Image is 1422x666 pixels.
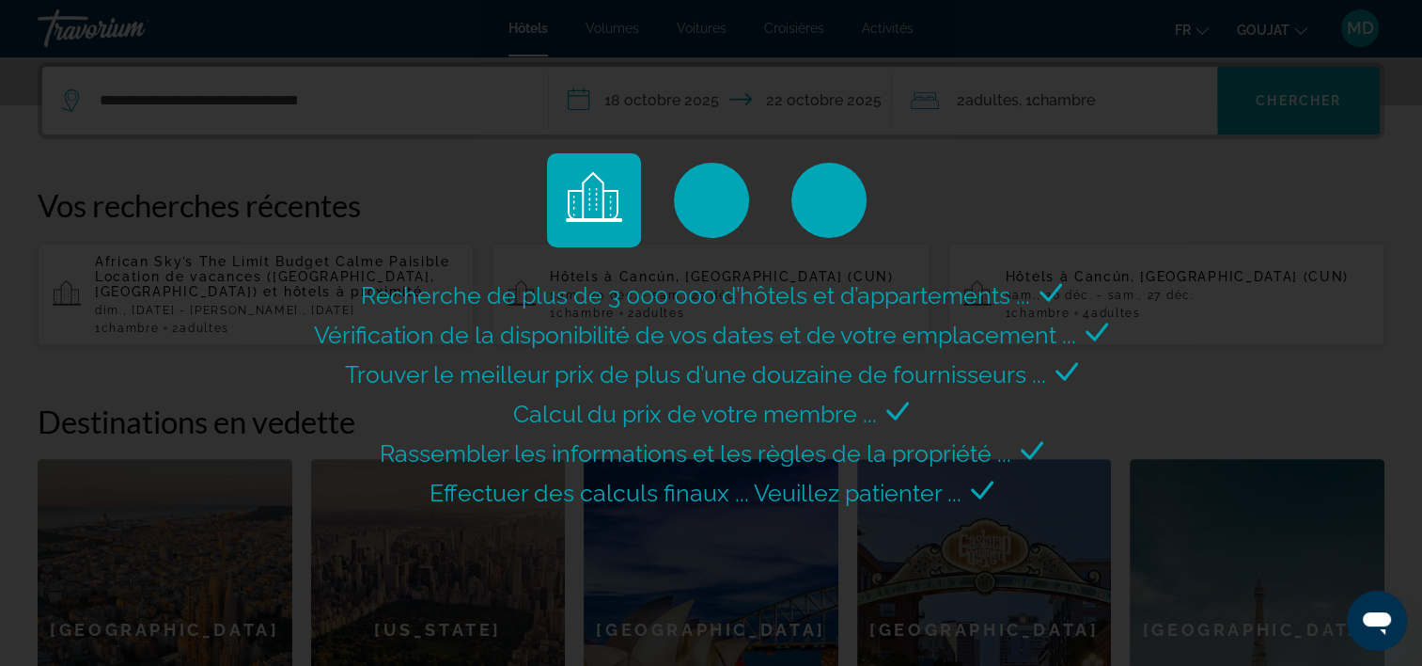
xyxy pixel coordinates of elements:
span: Effectuer des calculs finaux ... Veuillez patienter ... [430,479,961,507]
span: Recherche de plus de 3 000 000 d’hôtels et d’appartements ... [361,281,1030,309]
span: Vérification de la disponibilité de vos dates et de votre emplacement ... [314,321,1076,349]
span: Rassembler les informations et les règles de la propriété ... [380,439,1011,468]
span: Calcul du prix de votre membre ... [513,400,877,428]
iframe: Bouton de lancement de la fenêtre de messagerie [1347,591,1407,651]
span: Trouver le meilleur prix de plus d’une douzaine de fournisseurs ... [345,360,1046,388]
